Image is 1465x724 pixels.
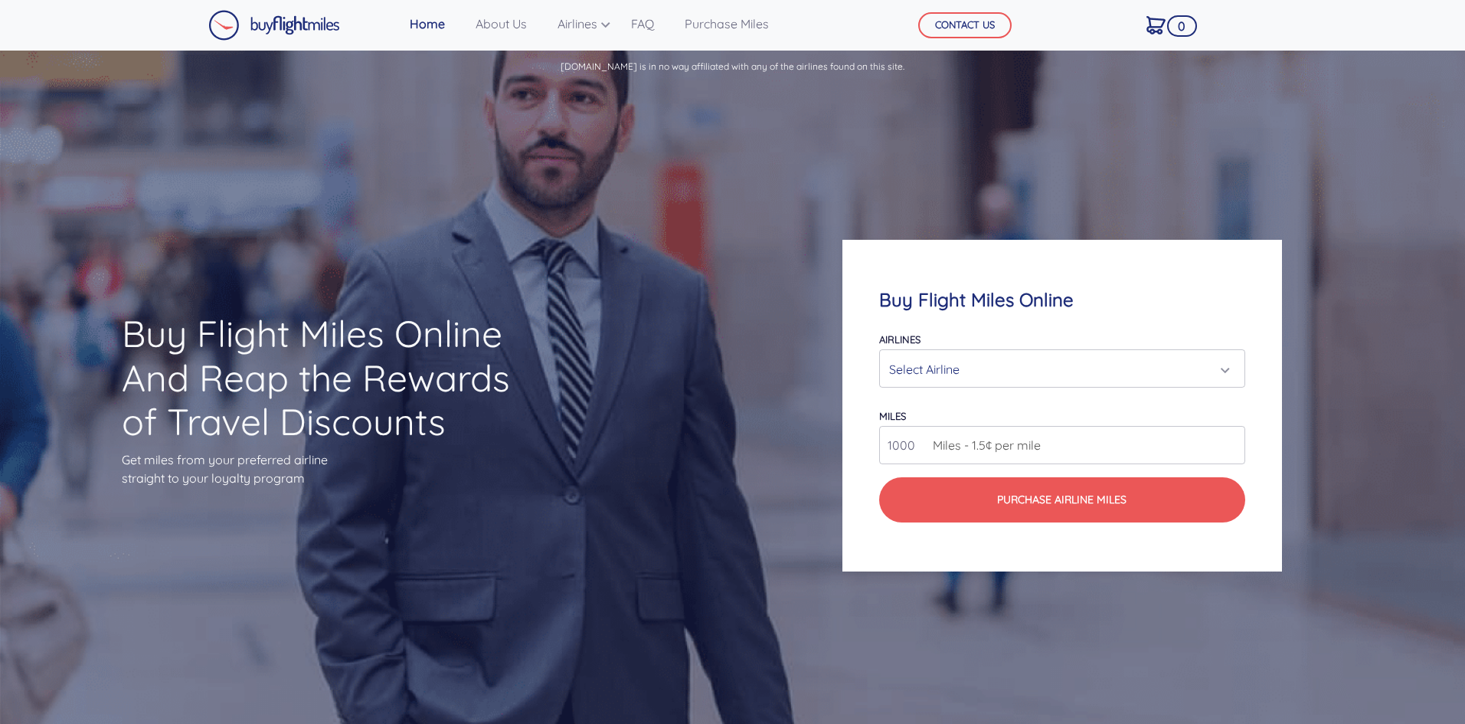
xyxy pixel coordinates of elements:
a: 0 [1140,8,1172,41]
h1: Buy Flight Miles Online And Reap the Rewards of Travel Discounts [122,312,537,444]
div: Select Airline [889,355,1225,384]
a: Purchase Miles [679,8,775,39]
span: 0 [1167,15,1197,37]
a: Airlines [551,8,607,39]
a: Home [404,8,451,39]
button: CONTACT US [918,12,1012,38]
button: Select Airline [879,349,1244,388]
span: Miles - 1.5¢ per mile [925,436,1041,454]
label: miles [879,410,906,422]
label: Airlines [879,333,921,346]
h4: Buy Flight Miles Online [879,289,1244,311]
a: About Us [469,8,533,39]
a: Buy Flight Miles Logo [208,6,340,44]
img: Buy Flight Miles Logo [208,10,340,41]
button: Purchase Airline Miles [879,477,1244,523]
a: FAQ [625,8,660,39]
p: Get miles from your preferred airline straight to your loyalty program [122,450,537,487]
img: Cart [1146,16,1166,34]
